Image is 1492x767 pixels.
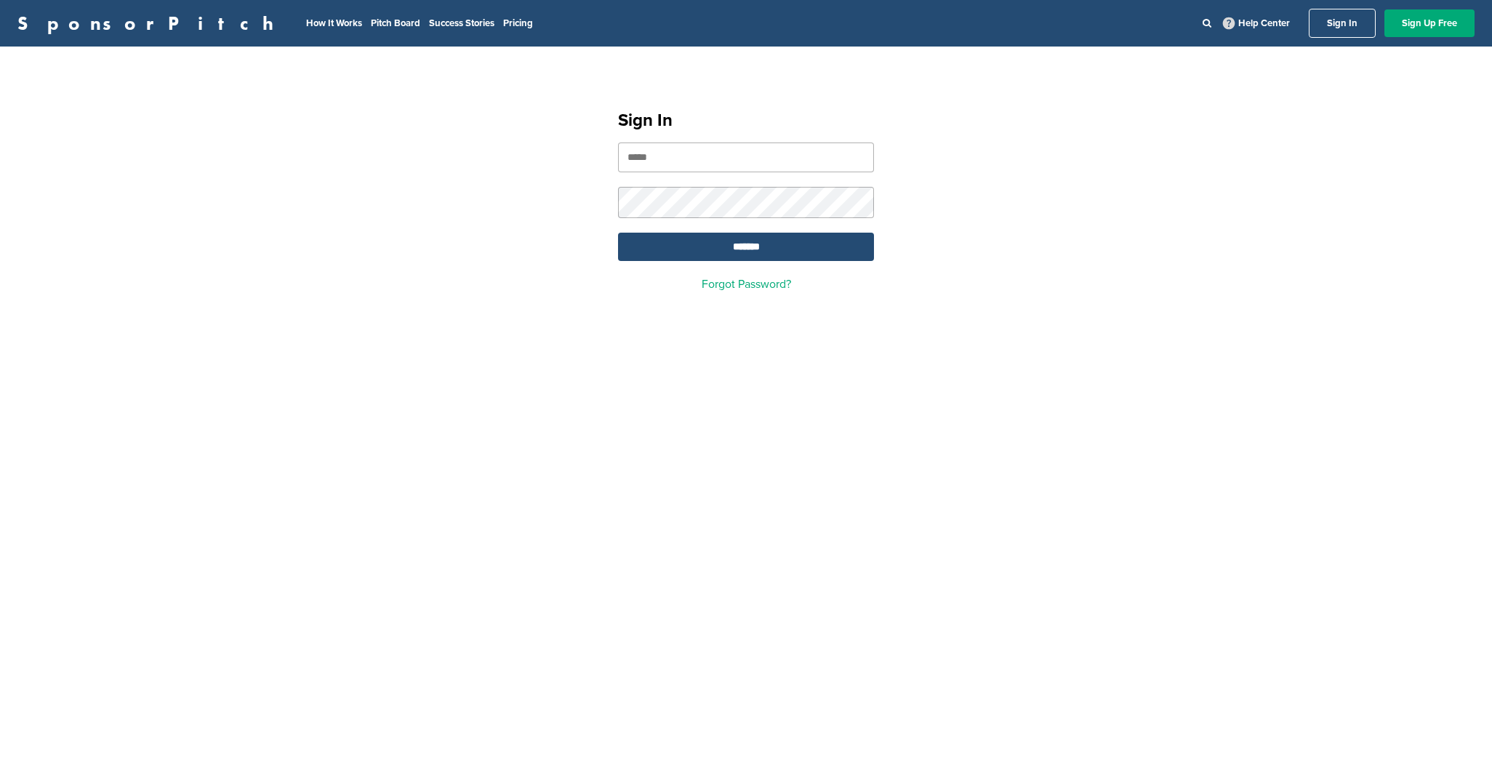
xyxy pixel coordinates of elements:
a: Pricing [503,17,533,29]
a: Sign Up Free [1384,9,1475,37]
a: Pitch Board [371,17,420,29]
a: SponsorPitch [17,14,283,33]
a: How It Works [306,17,362,29]
h1: Sign In [618,108,874,134]
a: Sign In [1309,9,1376,38]
a: Help Center [1220,15,1293,32]
a: Forgot Password? [702,277,791,292]
a: Success Stories [429,17,494,29]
